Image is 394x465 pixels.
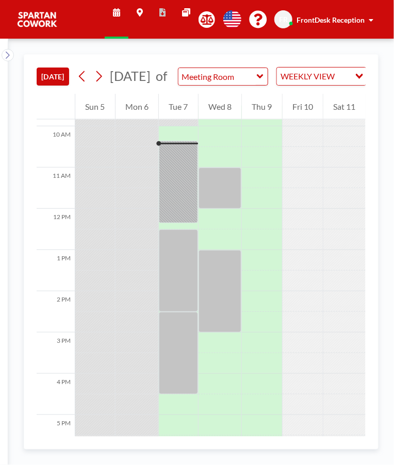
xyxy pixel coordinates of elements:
div: Tue 7 [159,94,198,120]
div: Sun 5 [75,94,115,120]
span: WEEKLY VIEW [279,70,337,83]
div: Fri 10 [283,94,323,120]
div: Search for option [277,68,366,85]
div: 12 PM [37,209,75,250]
div: 10 AM [37,126,75,168]
div: 5 PM [37,415,75,456]
div: 2 PM [37,291,75,333]
span: [DATE] [110,68,151,84]
span: of [156,68,167,84]
button: [DATE] [37,68,69,86]
input: Meeting Room [178,68,257,85]
input: Search for option [338,70,349,83]
div: 11 AM [37,168,75,209]
span: FrontDesk Reception [297,15,365,24]
div: 3 PM [37,333,75,374]
div: 4 PM [37,374,75,415]
div: Thu 9 [242,94,282,120]
div: Wed 8 [199,94,242,120]
span: FR [279,15,288,24]
div: Sat 11 [323,94,366,120]
div: Mon 6 [116,94,159,120]
div: 1 PM [37,250,75,291]
img: organization-logo [17,9,58,30]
